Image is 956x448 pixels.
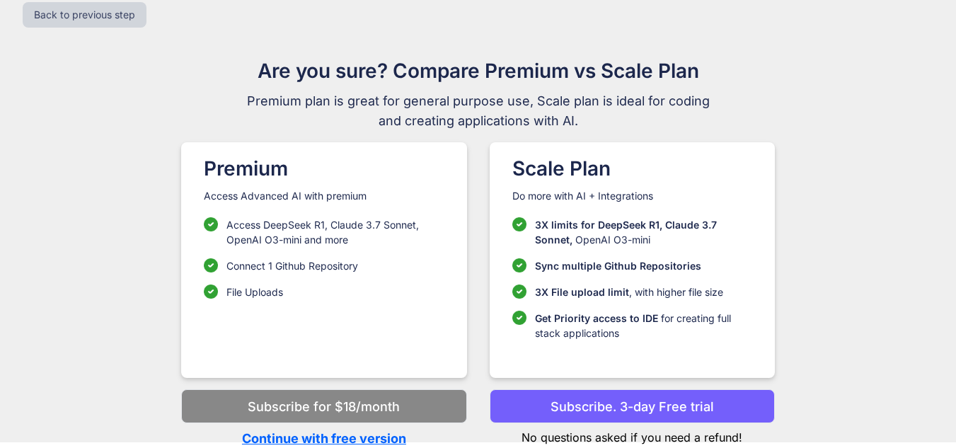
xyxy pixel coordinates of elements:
[512,217,526,231] img: checklist
[512,258,526,272] img: checklist
[241,56,716,86] h1: Are you sure? Compare Premium vs Scale Plan
[512,311,526,325] img: checklist
[204,189,444,203] p: Access Advanced AI with premium
[512,154,752,183] h1: Scale Plan
[490,423,775,446] p: No questions asked if you need a refund!
[204,154,444,183] h1: Premium
[535,311,752,340] p: for creating full stack applications
[23,2,146,28] button: Back to previous step
[204,258,218,272] img: checklist
[248,397,400,416] p: Subscribe for $18/month
[181,429,466,448] p: Continue with free version
[535,217,752,247] p: OpenAI O3-mini
[535,219,717,246] span: 3X limits for DeepSeek R1, Claude 3.7 Sonnet,
[204,285,218,299] img: checklist
[512,285,526,299] img: checklist
[226,285,283,299] p: File Uploads
[535,258,701,273] p: Sync multiple Github Repositories
[226,217,444,247] p: Access DeepSeek R1, Claude 3.7 Sonnet, OpenAI O3-mini and more
[181,389,466,423] button: Subscribe for $18/month
[241,91,716,131] span: Premium plan is great for general purpose use, Scale plan is ideal for coding and creating applic...
[512,189,752,203] p: Do more with AI + Integrations
[551,397,714,416] p: Subscribe. 3-day Free trial
[535,286,629,298] span: 3X File upload limit
[535,312,658,324] span: Get Priority access to IDE
[535,285,723,299] p: , with higher file size
[226,258,358,273] p: Connect 1 Github Repository
[204,217,218,231] img: checklist
[490,389,775,423] button: Subscribe. 3-day Free trial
